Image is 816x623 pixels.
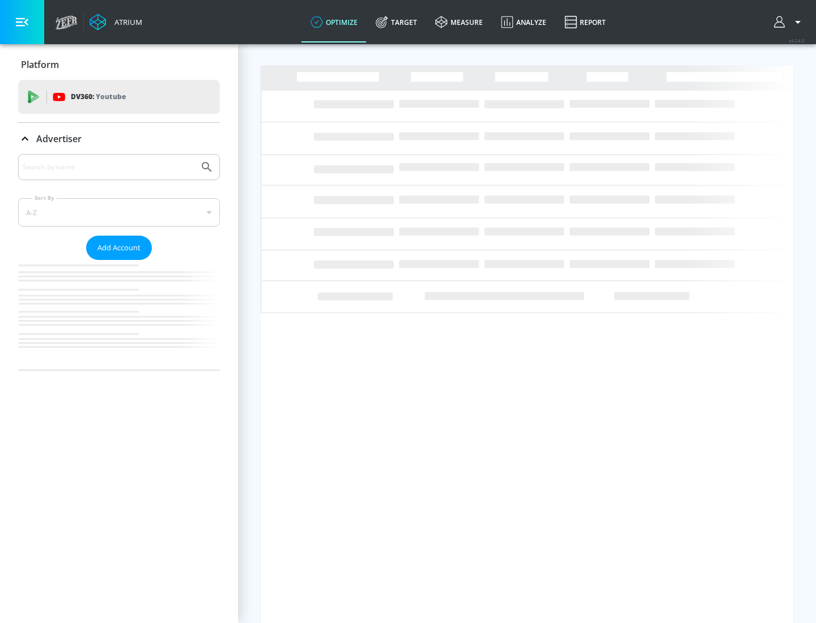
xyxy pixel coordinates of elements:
[23,160,194,174] input: Search by name
[96,91,126,103] p: Youtube
[367,2,426,42] a: Target
[18,154,220,370] div: Advertiser
[90,14,142,31] a: Atrium
[426,2,492,42] a: measure
[97,241,141,254] span: Add Account
[71,91,126,103] p: DV360:
[18,123,220,155] div: Advertiser
[18,260,220,370] nav: list of Advertiser
[36,133,82,145] p: Advertiser
[301,2,367,42] a: optimize
[492,2,555,42] a: Analyze
[86,236,152,260] button: Add Account
[110,17,142,27] div: Atrium
[18,49,220,80] div: Platform
[21,58,59,71] p: Platform
[555,2,615,42] a: Report
[18,198,220,227] div: A-Z
[32,194,57,202] label: Sort By
[789,37,805,44] span: v 4.24.0
[18,80,220,114] div: DV360: Youtube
